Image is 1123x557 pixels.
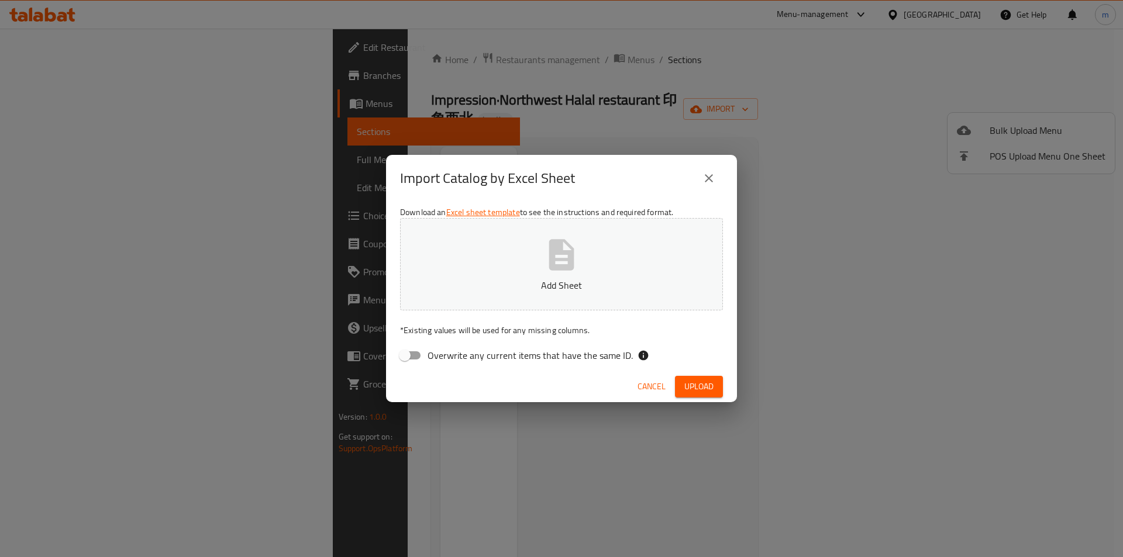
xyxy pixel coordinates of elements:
svg: If the overwrite option isn't selected, then the items that match an existing ID will be ignored ... [638,350,649,361]
button: Upload [675,376,723,397]
button: Add Sheet [400,218,723,310]
a: Excel sheet template [446,205,520,220]
div: Download an to see the instructions and required format. [386,202,737,371]
button: Cancel [633,376,670,397]
button: close [695,164,723,192]
span: Cancel [638,379,666,394]
p: Existing values will be used for any missing columns. [400,324,723,336]
h2: Import Catalog by Excel Sheet [400,169,575,188]
p: Add Sheet [418,278,705,292]
span: Overwrite any current items that have the same ID. [428,348,633,362]
span: Upload [684,379,714,394]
